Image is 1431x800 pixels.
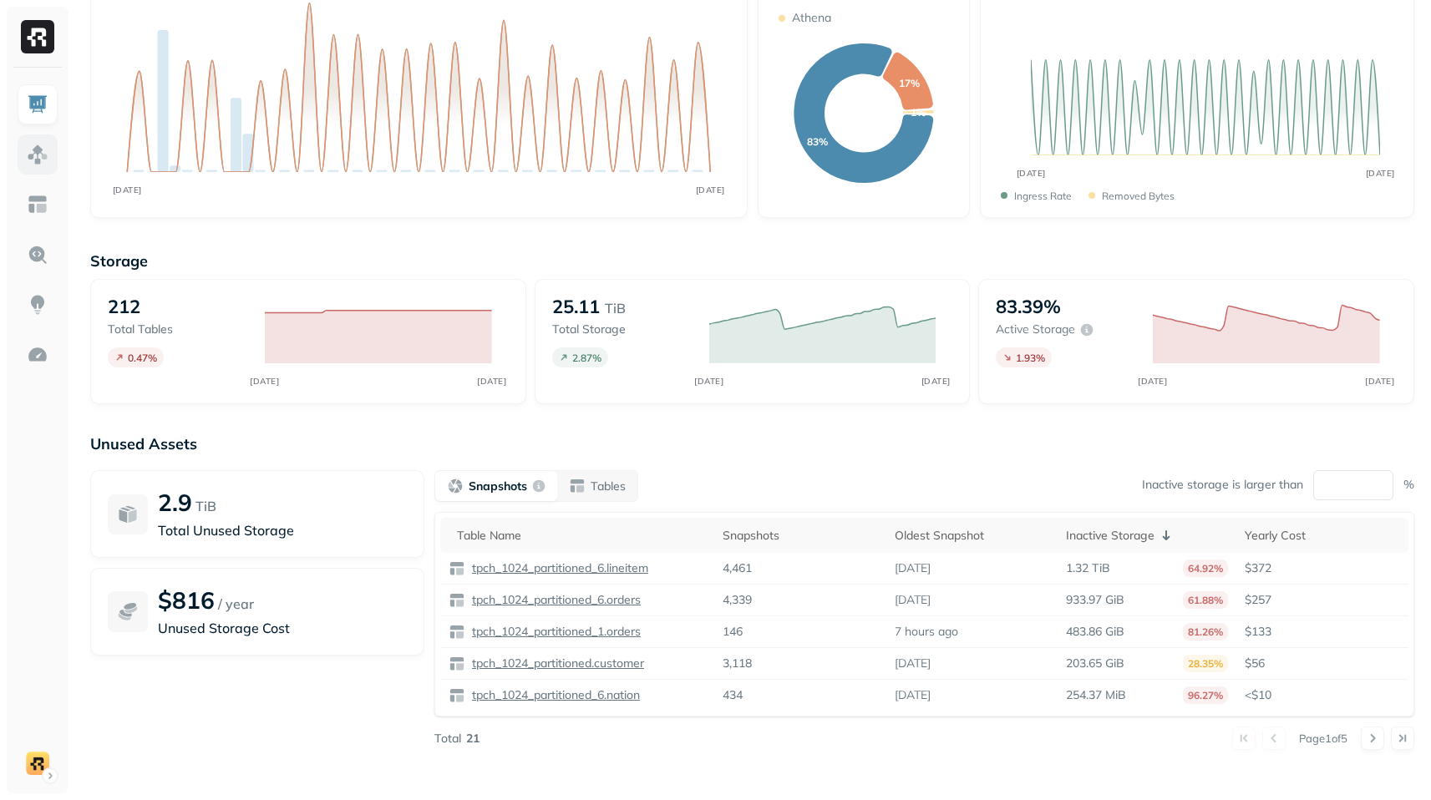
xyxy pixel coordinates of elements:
[195,496,216,516] p: TiB
[895,656,931,671] p: [DATE]
[465,624,641,640] a: tpch_1024_partitioned_1.orders
[1142,477,1303,493] p: Inactive storage is larger than
[696,185,725,195] tspan: [DATE]
[694,376,723,386] tspan: [DATE]
[1016,352,1045,364] p: 1.93 %
[723,592,752,608] p: 4,339
[996,295,1061,318] p: 83.39%
[1066,624,1124,640] p: 483.86 GiB
[1245,656,1400,671] p: $56
[1066,560,1110,576] p: 1.32 TiB
[21,20,54,53] img: Ryft
[1403,477,1414,493] p: %
[27,94,48,115] img: Dashboard
[158,618,407,638] p: Unused Storage Cost
[465,560,648,576] a: tpch_1024_partitioned_6.lineitem
[158,585,215,615] p: $816
[1016,168,1045,179] tspan: [DATE]
[465,687,640,703] a: tpch_1024_partitioned_6.nation
[449,656,465,672] img: table
[1245,687,1400,703] p: <$10
[449,687,465,704] img: table
[27,244,48,266] img: Query Explorer
[1014,190,1072,202] p: Ingress Rate
[465,592,641,608] a: tpch_1024_partitioned_6.orders
[469,592,641,608] p: tpch_1024_partitioned_6.orders
[1183,655,1228,672] p: 28.35%
[723,528,878,544] div: Snapshots
[158,488,192,517] p: 2.9
[723,560,752,576] p: 4,461
[466,731,480,747] p: 21
[1245,592,1400,608] p: $257
[723,656,752,671] p: 3,118
[27,294,48,316] img: Insights
[895,592,931,608] p: [DATE]
[469,656,644,671] p: tpch_1024_partitioned.customer
[90,434,1414,453] p: Unused Assets
[921,376,951,386] tspan: [DATE]
[27,344,48,366] img: Optimization
[1365,168,1394,179] tspan: [DATE]
[469,478,527,494] p: Snapshots
[591,478,626,494] p: Tables
[457,528,706,544] div: Table Name
[1066,687,1126,703] p: 254.37 MiB
[108,295,140,318] p: 212
[449,592,465,609] img: table
[1183,591,1228,609] p: 61.88%
[895,624,958,640] p: 7 hours ago
[572,352,601,364] p: 2.87 %
[1139,376,1168,386] tspan: [DATE]
[1245,560,1400,576] p: $372
[477,376,506,386] tspan: [DATE]
[1066,656,1124,671] p: 203.65 GiB
[996,322,1075,337] p: Active storage
[895,528,1050,544] div: Oldest Snapshot
[1366,376,1395,386] tspan: [DATE]
[465,656,644,671] a: tpch_1024_partitioned.customer
[90,251,1414,271] p: Storage
[1183,686,1228,704] p: 96.27%
[911,106,926,119] text: 1%
[158,520,407,540] p: Total Unused Storage
[128,352,157,364] p: 0.47 %
[469,687,640,703] p: tpch_1024_partitioned_6.nation
[806,135,827,148] text: 83%
[469,624,641,640] p: tpch_1024_partitioned_1.orders
[1245,624,1400,640] p: $133
[1245,528,1400,544] div: Yearly Cost
[1183,559,1228,577] p: 64.92%
[605,298,626,318] p: TiB
[1299,731,1347,746] p: Page 1 of 5
[27,194,48,215] img: Asset Explorer
[27,144,48,165] img: Assets
[792,10,831,26] p: Athena
[469,560,648,576] p: tpch_1024_partitioned_6.lineitem
[113,185,142,195] tspan: [DATE]
[218,594,254,614] p: / year
[898,77,919,89] text: 17%
[552,322,693,337] p: Total storage
[434,731,461,747] p: Total
[895,687,931,703] p: [DATE]
[895,560,931,576] p: [DATE]
[723,624,743,640] p: 146
[1183,623,1228,641] p: 81.26%
[1066,592,1124,608] p: 933.97 GiB
[26,752,49,775] img: demo
[723,687,743,703] p: 434
[108,322,248,337] p: Total tables
[449,560,465,577] img: table
[250,376,279,386] tspan: [DATE]
[1102,190,1175,202] p: Removed bytes
[449,624,465,641] img: table
[1066,528,1154,544] p: Inactive Storage
[552,295,600,318] p: 25.11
